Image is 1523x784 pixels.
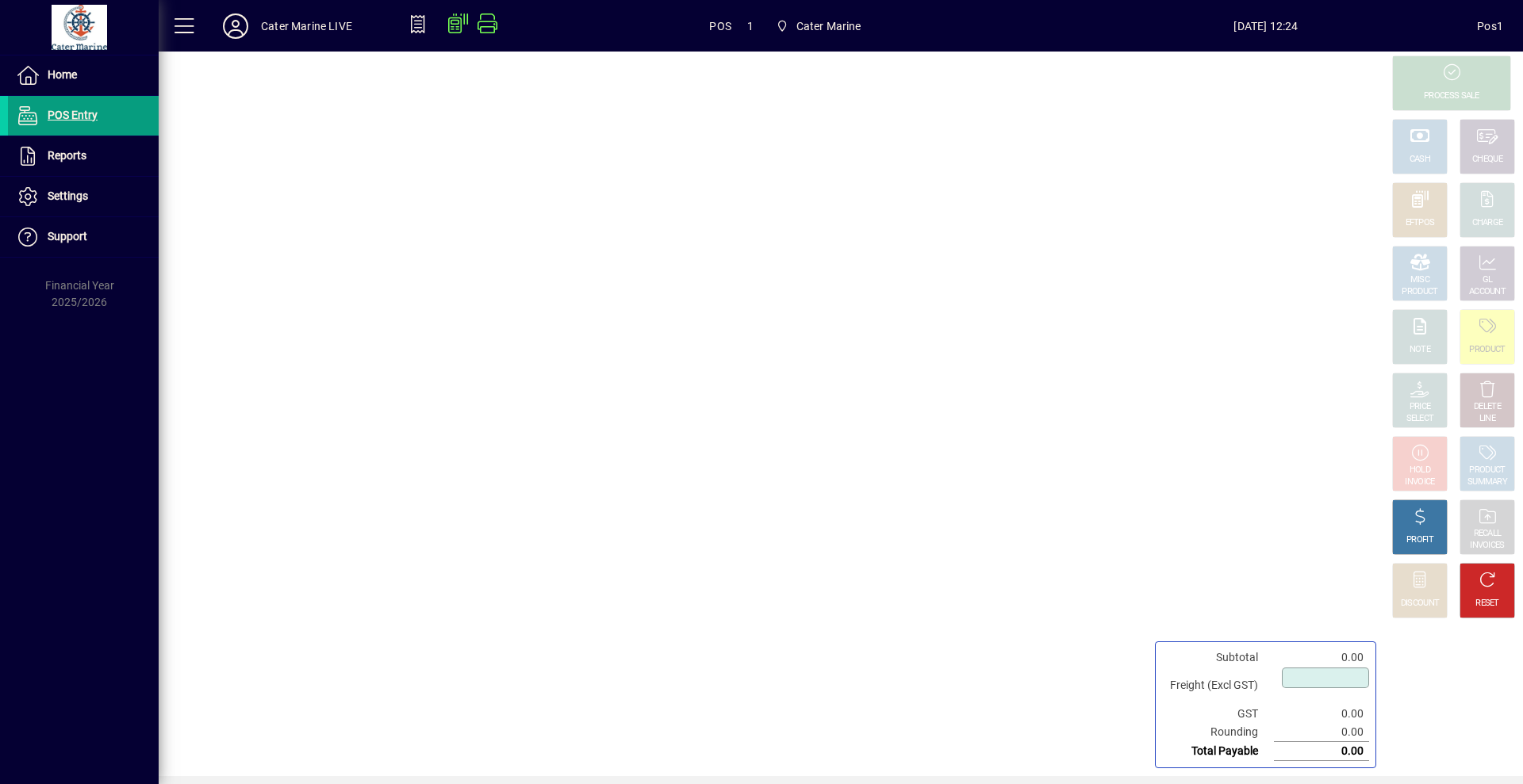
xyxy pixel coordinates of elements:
div: GL [1483,274,1493,286]
div: CHARGE [1472,217,1503,229]
td: 0.00 [1274,648,1369,667]
a: Support [8,217,159,257]
button: Profile [210,12,261,40]
div: Cater Marine LIVE [261,13,352,39]
a: Reports [8,136,159,176]
td: Rounding [1162,723,1274,742]
span: Reports [48,149,86,162]
div: CASH [1410,154,1430,166]
div: PROCESS SALE [1424,90,1479,102]
td: 0.00 [1274,705,1369,723]
div: PRODUCT [1469,344,1505,356]
div: PRICE [1410,401,1431,413]
span: POS Entry [48,109,98,121]
span: Home [48,68,77,81]
div: INVOICES [1470,540,1504,552]
td: GST [1162,705,1274,723]
div: HOLD [1410,465,1430,476]
div: PROFIT [1406,534,1433,546]
div: SUMMARY [1467,476,1507,488]
div: PRODUCT [1402,286,1437,298]
span: [DATE] 12:24 [1055,13,1478,39]
div: LINE [1479,413,1495,425]
div: CHEQUE [1472,154,1502,166]
div: Pos1 [1477,13,1503,39]
div: SELECT [1406,413,1434,425]
div: DISCOUNT [1401,598,1439,610]
span: 1 [747,13,754,39]
div: ACCOUNT [1469,286,1506,298]
td: 0.00 [1274,742,1369,761]
div: RESET [1475,598,1499,610]
div: PRODUCT [1469,465,1505,476]
td: Freight (Excl GST) [1162,667,1274,705]
div: INVOICE [1405,476,1434,488]
span: POS [709,13,731,39]
td: 0.00 [1274,723,1369,742]
a: Home [8,55,159,95]
div: EFTPOS [1406,217,1435,229]
div: RECALL [1474,528,1502,540]
span: Cater Marine [769,12,868,40]
span: Cater Marine [796,13,861,39]
div: DELETE [1474,401,1501,413]
span: Settings [48,189,88,202]
span: Support [48,230,87,243]
div: NOTE [1410,344,1430,356]
div: MISC [1410,274,1429,286]
a: Settings [8,177,159,216]
td: Subtotal [1162,648,1274,667]
td: Total Payable [1162,742,1274,761]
